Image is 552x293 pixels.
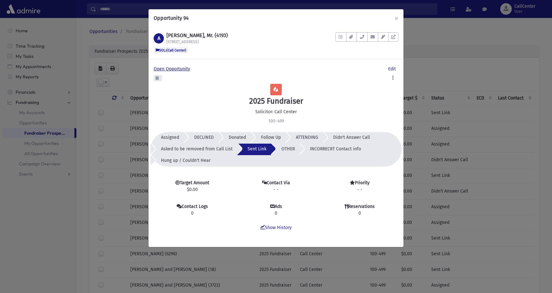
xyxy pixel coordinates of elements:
button: Hung up / Couldn't Hear [150,155,215,167]
span: 0 [321,210,398,217]
span: Assigned [161,135,179,140]
span: Donated [229,135,246,140]
strong: Contact Via [267,180,290,186]
span: - - [273,187,279,192]
span: 0 [237,210,315,217]
strong: Reservations [348,204,375,209]
button: Didn't Answer Call [323,132,374,144]
span: SOL:(Call Center) [154,47,188,53]
span: - - [357,187,362,192]
a: Edit [388,66,398,72]
button: Donated [218,132,250,144]
h6: [STREET_ADDRESS] [166,40,228,44]
div: A [154,33,164,44]
span: Hung up / Couldn't Hear [161,158,211,163]
button: × [389,9,403,27]
span: Didn't Answer Call [333,135,370,140]
span: ATTENDING [296,135,318,140]
h6: Opportunity 94 [154,14,189,22]
button: Email Templates [378,32,389,42]
h1: [PERSON_NAME], Mr. (4193) [166,32,228,38]
span: Follow Up [261,135,281,140]
h4: 2025 Fundraiser [154,97,398,106]
button: Asked to be removed from Call List [150,144,237,155]
span: Asked to be removed from Call List [161,146,233,152]
span: Sent Link [248,146,266,152]
button: Assigned [150,132,184,144]
button: ATTENDING [285,132,323,144]
strong: Priority [355,180,370,186]
button: Follow Up [250,132,285,144]
span: DECLINED [194,135,214,140]
span: 0 [154,210,231,217]
a: Open Opportunity [154,66,193,72]
strong: Ads [275,204,282,209]
span: OTHER [281,146,295,152]
button: DECLINED [184,132,218,144]
span: $0.00 [154,186,231,193]
button: INCORRECRT Contact info [299,144,365,155]
p: 100-499 [154,118,398,124]
span: INCORRECRT Contact info [310,146,361,152]
button: OTHER [271,144,299,155]
strong: Contact Logs [182,204,208,209]
p: Solicitor: Call Center [154,108,398,115]
a: A [PERSON_NAME], Mr. (4193) [STREET_ADDRESS] [154,32,228,44]
a: Show History [260,225,292,230]
strong: Target Amount [180,180,209,186]
button: Sent Link [237,144,271,155]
